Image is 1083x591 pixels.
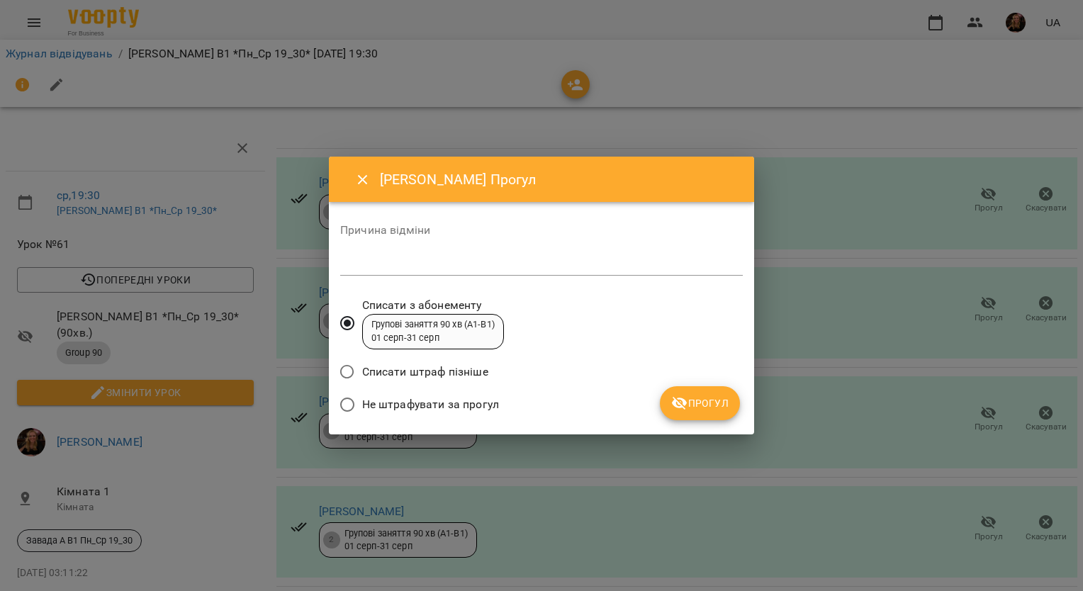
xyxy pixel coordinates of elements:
[362,297,504,314] span: Списати з абонементу
[671,395,729,412] span: Прогул
[362,396,499,413] span: Не штрафувати за прогул
[380,169,737,191] h6: [PERSON_NAME] Прогул
[340,225,743,236] label: Причина відміни
[660,386,740,420] button: Прогул
[371,318,495,344] div: Групові заняття 90 хв (А1-В1) 01 серп - 31 серп
[346,163,380,197] button: Close
[362,364,488,381] span: Списати штраф пізніше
